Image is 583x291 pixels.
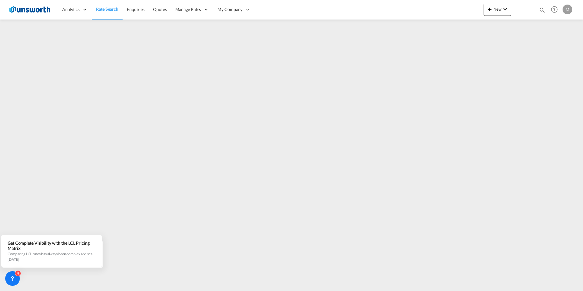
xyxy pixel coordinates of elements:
[127,7,145,12] span: Enquiries
[153,7,166,12] span: Quotes
[539,7,545,13] md-icon: icon-magnify
[175,6,201,13] span: Manage Rates
[549,4,563,15] div: Help
[563,5,572,14] div: M
[502,5,509,13] md-icon: icon-chevron-down
[62,6,80,13] span: Analytics
[96,6,118,12] span: Rate Search
[484,4,511,16] button: icon-plus 400-fgNewicon-chevron-down
[539,7,545,16] div: icon-magnify
[9,3,50,16] img: 3748d800213711f08852f18dcb6d8936.jpg
[486,5,493,13] md-icon: icon-plus 400-fg
[217,6,242,13] span: My Company
[486,7,509,12] span: New
[549,4,560,15] span: Help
